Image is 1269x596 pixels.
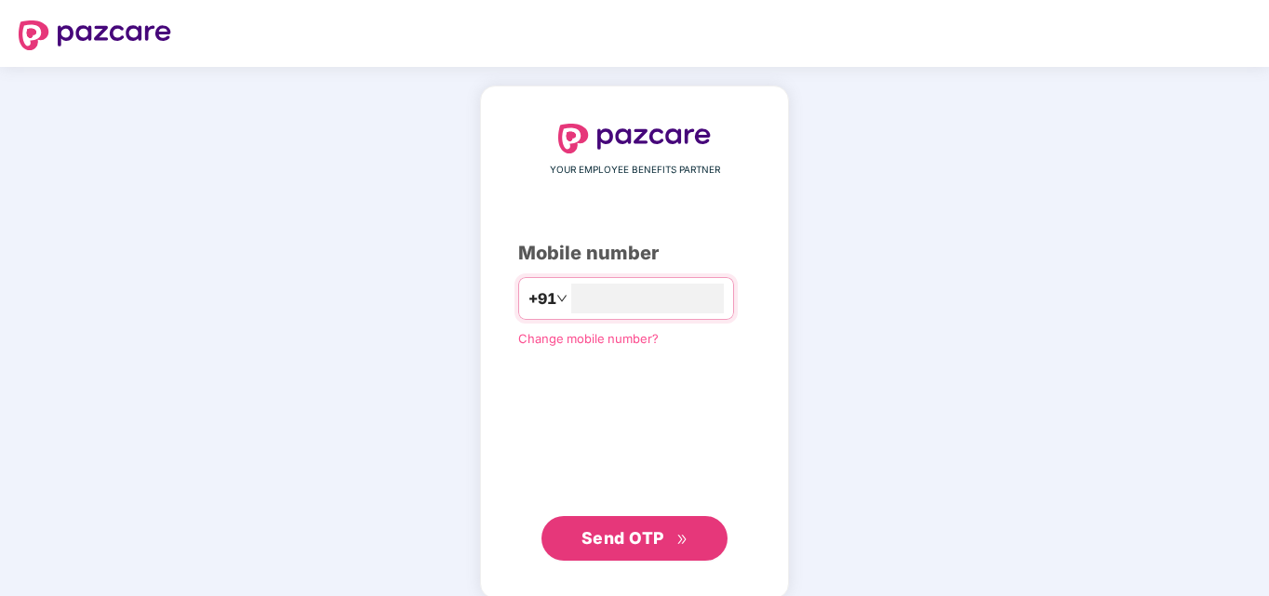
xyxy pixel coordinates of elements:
[558,124,711,153] img: logo
[556,293,568,304] span: down
[550,163,720,178] span: YOUR EMPLOYEE BENEFITS PARTNER
[518,239,751,268] div: Mobile number
[581,528,664,548] span: Send OTP
[518,331,659,346] a: Change mobile number?
[528,287,556,311] span: +91
[541,516,728,561] button: Send OTPdouble-right
[19,20,171,50] img: logo
[676,534,688,546] span: double-right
